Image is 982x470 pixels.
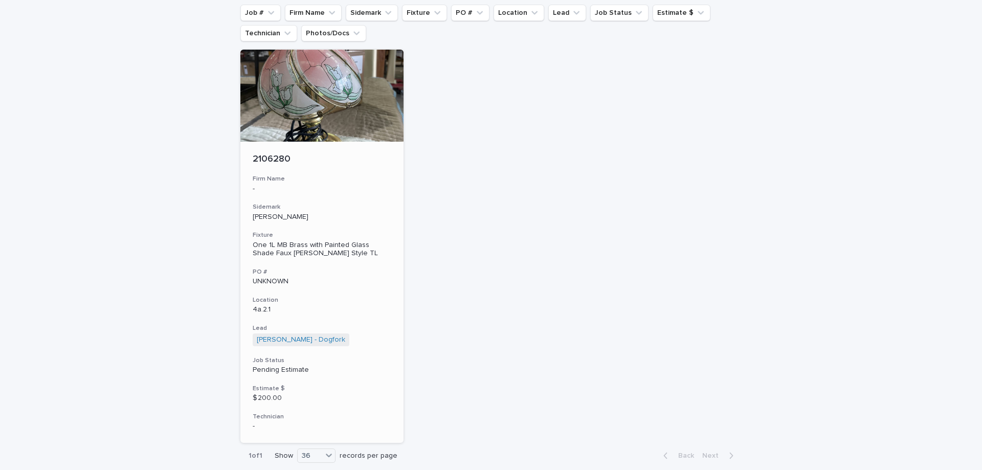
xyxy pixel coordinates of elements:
button: Firm Name [285,5,342,21]
button: Sidemark [346,5,398,21]
button: Estimate $ [653,5,710,21]
h3: PO # [253,268,391,276]
h3: Sidemark [253,203,391,211]
div: One 1L MB Brass with Painted Glass Shade Faux [PERSON_NAME] Style TL [253,241,391,258]
p: - [253,422,391,431]
button: Photos/Docs [301,25,366,41]
span: Next [702,452,725,459]
span: Back [672,452,694,459]
button: Job # [240,5,281,21]
button: Job Status [590,5,649,21]
h3: Technician [253,413,391,421]
h3: Lead [253,324,391,332]
p: [PERSON_NAME] [253,213,391,221]
p: records per page [340,452,397,460]
button: Back [655,451,698,460]
h3: Firm Name [253,175,391,183]
button: Lead [548,5,586,21]
button: Next [698,451,742,460]
button: Location [494,5,544,21]
p: Pending Estimate [253,366,391,374]
button: Technician [240,25,297,41]
h3: Job Status [253,356,391,365]
p: Show [275,452,293,460]
p: 1 of 1 [240,443,271,468]
p: UNKNOWN [253,277,391,286]
h3: Fixture [253,231,391,239]
button: PO # [451,5,489,21]
p: - [253,185,391,193]
h3: Location [253,296,391,304]
p: 2106280 [253,154,391,165]
a: [PERSON_NAME] - Dogfork [257,335,345,344]
div: 36 [298,451,322,461]
p: 4a.2.1 [253,305,391,314]
p: $ 200.00 [253,394,391,402]
a: 2106280Firm Name-Sidemark[PERSON_NAME]FixtureOne 1L MB Brass with Painted Glass Shade Faux [PERSO... [240,50,404,443]
button: Fixture [402,5,447,21]
h3: Estimate $ [253,385,391,393]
